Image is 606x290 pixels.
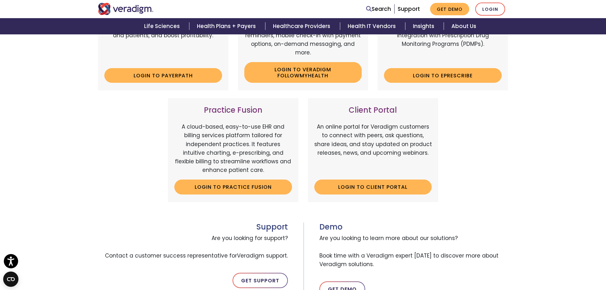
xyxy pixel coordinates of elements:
[98,223,288,232] h3: Support
[314,180,432,194] a: Login to Client Portal
[233,273,288,288] a: Get Support
[366,5,391,13] a: Search
[340,18,405,34] a: Health IT Vendors
[405,18,444,34] a: Insights
[174,123,292,174] p: A cloud-based, easy-to-use EHR and billing services platform tailored for independent practices. ...
[98,3,154,15] img: Veradigm logo
[314,123,432,174] p: An online portal for Veradigm customers to connect with peers, ask questions, share ideas, and st...
[398,5,420,13] a: Support
[265,18,340,34] a: Healthcare Providers
[237,252,288,259] span: Veradigm support.
[319,231,508,271] span: Are you looking to learn more about our solutions? Book time with a Veradigm expert [DATE] to dis...
[244,62,362,83] a: Login to Veradigm FollowMyHealth
[384,68,502,83] a: Login to ePrescribe
[430,3,469,15] a: Get Demo
[3,272,18,287] button: Open CMP widget
[136,18,189,34] a: Life Sciences
[104,68,222,83] a: Login to Payerpath
[484,244,598,282] iframe: Drift Chat Widget
[444,18,484,34] a: About Us
[475,3,505,16] a: Login
[319,223,508,232] h3: Demo
[314,106,432,115] h3: Client Portal
[98,231,288,263] span: Are you looking for support? Contact a customer success representative for
[189,18,265,34] a: Health Plans + Payers
[174,180,292,194] a: Login to Practice Fusion
[174,106,292,115] h3: Practice Fusion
